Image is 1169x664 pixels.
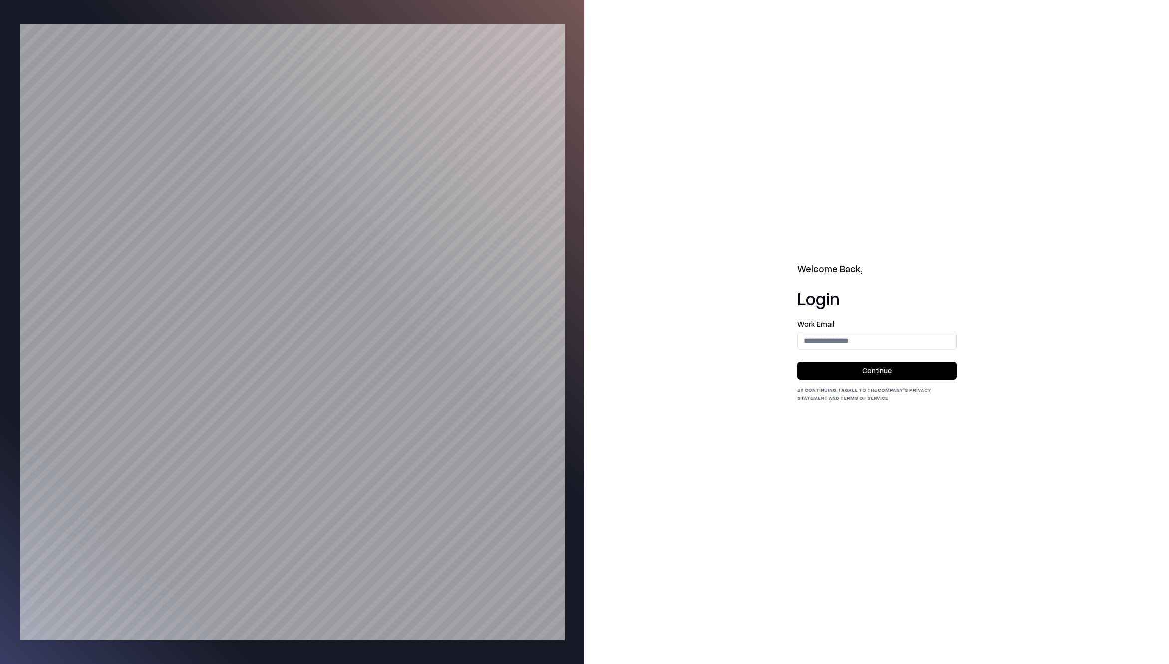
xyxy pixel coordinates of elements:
[797,320,957,328] label: Work Email
[797,362,957,380] button: Continue
[840,395,888,401] a: Terms of Service
[797,386,957,402] div: By continuing, I agree to the Company's and
[797,387,931,401] a: Privacy Statement
[797,262,957,276] h2: Welcome Back,
[797,288,957,308] h1: Login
